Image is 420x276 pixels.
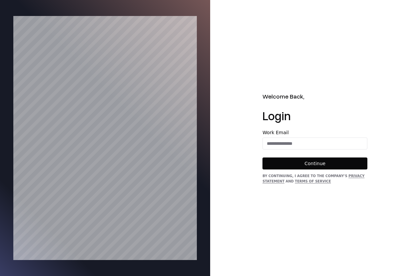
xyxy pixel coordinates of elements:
button: Continue [262,157,367,169]
h2: Welcome Back, [262,92,367,101]
label: Work Email [262,130,367,135]
a: Terms of Service [295,179,331,183]
h1: Login [262,109,367,122]
div: By continuing, I agree to the Company's and [262,173,367,184]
